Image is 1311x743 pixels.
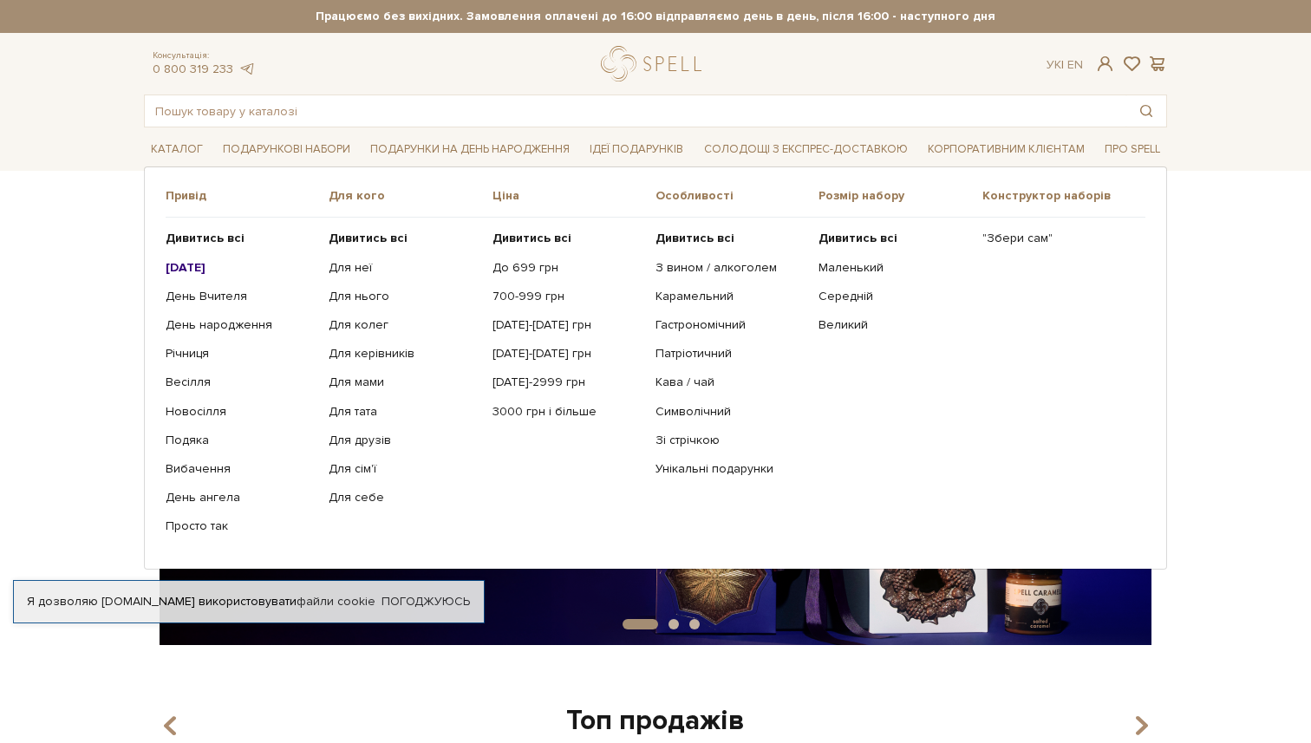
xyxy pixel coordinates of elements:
a: Середній [819,289,969,304]
a: En [1067,57,1083,72]
a: Дивитись всі [166,231,316,246]
a: Маленький [819,260,969,276]
a: Дивитись всі [819,231,969,246]
button: Carousel Page 1 (Current Slide) [623,619,658,629]
a: 700-999 грн [492,289,642,304]
a: День народження [166,317,316,333]
b: Дивитись всі [166,231,245,245]
a: Для друзів [329,433,479,448]
a: Для керівників [329,346,479,362]
a: Для тата [329,404,479,420]
a: Кава / чай [655,375,806,390]
b: Дивитись всі [819,231,897,245]
a: Дивитись всі [492,231,642,246]
span: Ціна [492,188,655,204]
input: Пошук товару у каталозі [145,95,1126,127]
a: Карамельний [655,289,806,304]
a: [DATE]-[DATE] грн [492,317,642,333]
a: 0 800 319 233 [153,62,233,76]
button: Пошук товару у каталозі [1126,95,1166,127]
a: файли cookie [297,594,375,609]
span: Конструктор наборів [982,188,1145,204]
div: Топ продажів [144,703,1167,740]
a: Солодощі з експрес-доставкою [697,134,915,164]
a: Ідеї подарунків [583,136,690,163]
a: Весілля [166,375,316,390]
a: Для неї [329,260,479,276]
a: До 699 грн [492,260,642,276]
span: Для кого [329,188,492,204]
div: Carousel Pagination [144,617,1167,633]
a: "Збери сам" [982,231,1132,246]
a: Для мами [329,375,479,390]
b: [DATE] [166,260,205,275]
a: З вином / алкоголем [655,260,806,276]
span: Особливості [655,188,819,204]
a: Для себе [329,490,479,505]
a: Великий [819,317,969,333]
a: Просто так [166,518,316,534]
a: telegram [238,62,255,76]
a: [DATE]-[DATE] грн [492,346,642,362]
b: Дивитись всі [492,231,571,245]
a: Про Spell [1098,136,1167,163]
span: | [1061,57,1064,72]
a: [DATE] [166,260,316,276]
a: Річниця [166,346,316,362]
div: Ук [1047,57,1083,73]
a: Погоджуюсь [382,594,470,609]
div: Каталог [144,166,1167,569]
a: [DATE]-2999 грн [492,375,642,390]
a: День Вчителя [166,289,316,304]
a: Для сім'ї [329,461,479,477]
button: Carousel Page 2 [669,619,679,629]
b: Дивитись всі [329,231,408,245]
a: Подарункові набори [216,136,357,163]
a: 3000 грн і більше [492,404,642,420]
a: Корпоративним клієнтам [921,136,1092,163]
span: Консультація: [153,50,255,62]
a: Гастрономічний [655,317,806,333]
a: Символічний [655,404,806,420]
a: Для колег [329,317,479,333]
strong: Працюємо без вихідних. Замовлення оплачені до 16:00 відправляємо день в день, після 16:00 - насту... [144,9,1167,24]
span: Розмір набору [819,188,982,204]
a: Каталог [144,136,210,163]
button: Carousel Page 3 [689,619,700,629]
a: Дивитись всі [655,231,806,246]
a: Патріотичний [655,346,806,362]
a: Дивитись всі [329,231,479,246]
a: Для нього [329,289,479,304]
a: Новосілля [166,404,316,420]
a: Подяка [166,433,316,448]
span: Привід [166,188,329,204]
div: Я дозволяю [DOMAIN_NAME] використовувати [14,594,484,609]
a: Унікальні подарунки [655,461,806,477]
a: Зі стрічкою [655,433,806,448]
b: Дивитись всі [655,231,734,245]
a: Подарунки на День народження [363,136,577,163]
a: День ангела [166,490,316,505]
a: Вибачення [166,461,316,477]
